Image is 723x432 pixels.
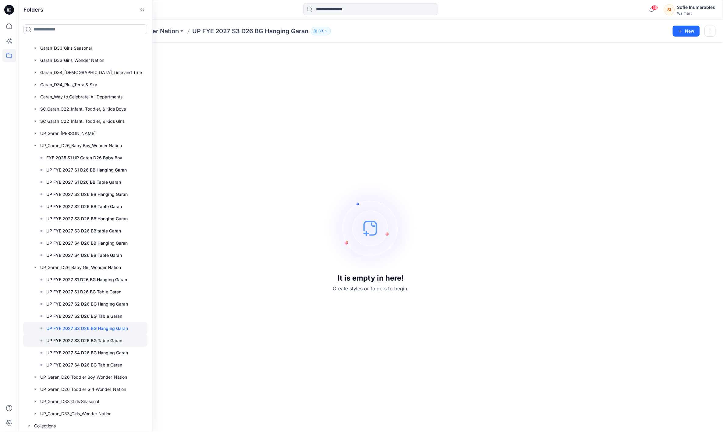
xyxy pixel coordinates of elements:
[333,285,409,292] p: Create styles or folders to begin.
[46,179,121,186] p: UP FYE 2027 S1 D26 BB Table Garan
[46,337,122,344] p: UP FYE 2027 S3 D26 BG Table Garan
[46,349,128,356] p: UP FYE 2027 S4 D26 BG Hanging Garan
[46,300,128,308] p: UP FYE 2027 S2 D26 BG Hanging Garan
[46,215,128,222] p: UP FYE 2027 S3 D26 BB Hanging Garan
[46,154,122,161] p: FYE 2025 S1 UP Garan D26 Baby Boy
[677,4,715,11] div: Sofie Inumerables
[46,276,127,283] p: UP FYE 2027 S1 D26 BG Hanging Garan
[46,313,122,320] p: UP FYE 2027 S2 D26 BG Table Garan
[46,239,128,247] p: UP FYE 2027 S4 D26 BB Hanging Garan
[46,203,122,210] p: UP FYE 2027 S2 D26 BB Table Garan
[192,27,308,35] p: UP FYE 2027 S3 D26 BG Hanging Garan
[46,252,122,259] p: UP FYE 2027 S4 D26 BB Table Garan
[46,227,121,235] p: UP FYE 2027 S3 D26 BB table Garan
[318,28,323,34] p: 33
[46,325,128,332] p: UP FYE 2027 S3 D26 BG Hanging Garan
[677,11,715,16] div: Walmart
[651,5,658,10] span: 56
[46,166,127,174] p: UP FYE 2027 S1 D26 BB Hanging Garan
[325,182,416,274] img: empty-state-image.svg
[338,274,404,282] h3: It is empty in here!
[46,288,121,296] p: UP FYE 2027 S1 D26 BG Table Garan
[311,27,331,35] button: 33
[46,191,128,198] p: UP FYE 2027 S2 D26 BB Hanging Garan
[664,4,675,15] div: SI
[46,361,122,369] p: UP FYE 2027 S4 D26 BG Table Garan
[673,26,700,37] button: New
